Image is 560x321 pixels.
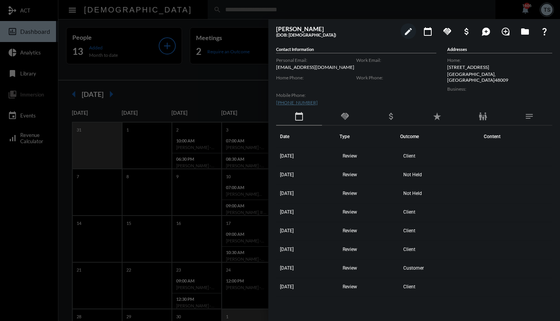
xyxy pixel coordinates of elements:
[343,172,357,177] span: Review
[443,27,452,36] mat-icon: handshake
[280,153,294,159] span: [DATE]
[280,191,294,196] span: [DATE]
[403,172,422,177] span: Not Held
[480,126,552,147] th: Content
[447,86,552,92] label: Business:
[401,23,416,39] button: edit person
[276,64,356,70] p: [EMAIL_ADDRESS][DOMAIN_NAME]
[423,27,432,36] mat-icon: calendar_today
[420,23,436,39] button: Add meeting
[356,75,436,81] label: Work Phone:
[481,27,491,36] mat-icon: maps_ugc
[276,75,356,81] label: Home Phone:
[403,228,415,233] span: Client
[432,112,442,121] mat-icon: star_rate
[280,172,294,177] span: [DATE]
[387,112,396,121] mat-icon: attach_money
[343,247,357,252] span: Review
[280,209,294,215] span: [DATE]
[403,265,424,271] span: Customer
[294,112,304,121] mat-icon: calendar_today
[280,228,294,233] span: [DATE]
[447,47,552,53] h5: Addresses
[343,209,357,215] span: Review
[340,112,350,121] mat-icon: handshake
[501,27,510,36] mat-icon: loupe
[276,57,356,63] label: Personal Email:
[280,247,294,252] span: [DATE]
[403,284,415,289] span: Client
[447,57,552,63] label: Home:
[459,23,474,39] button: Add Business
[478,23,494,39] button: Add Mention
[276,32,397,37] h5: (DOB: [DEMOGRAPHIC_DATA])
[404,27,413,36] mat-icon: edit
[403,209,415,215] span: Client
[343,284,357,289] span: Review
[343,228,357,233] span: Review
[276,100,318,105] a: [PHONE_NUMBER]
[462,27,471,36] mat-icon: attach_money
[525,112,534,121] mat-icon: notes
[280,284,294,289] span: [DATE]
[276,92,356,98] label: Mobile Phone:
[540,27,549,36] mat-icon: question_mark
[517,23,533,39] button: Archives
[400,126,479,147] th: Outcome
[439,23,455,39] button: Add Commitment
[276,126,339,147] th: Date
[403,247,415,252] span: Client
[447,64,552,70] p: [STREET_ADDRESS]
[478,112,488,121] mat-icon: family_restroom
[403,191,422,196] span: Not Held
[356,57,436,63] label: Work Email:
[276,47,436,53] h5: Contact Information
[537,23,552,39] button: What If?
[447,71,552,83] p: [GEOGRAPHIC_DATA] , [GEOGRAPHIC_DATA] 48009
[276,25,397,32] h3: [PERSON_NAME]
[280,265,294,271] span: [DATE]
[498,23,513,39] button: Add Introduction
[343,265,357,271] span: Review
[343,191,357,196] span: Review
[343,153,357,159] span: Review
[403,153,415,159] span: Client
[520,27,530,36] mat-icon: folder
[339,126,401,147] th: Type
